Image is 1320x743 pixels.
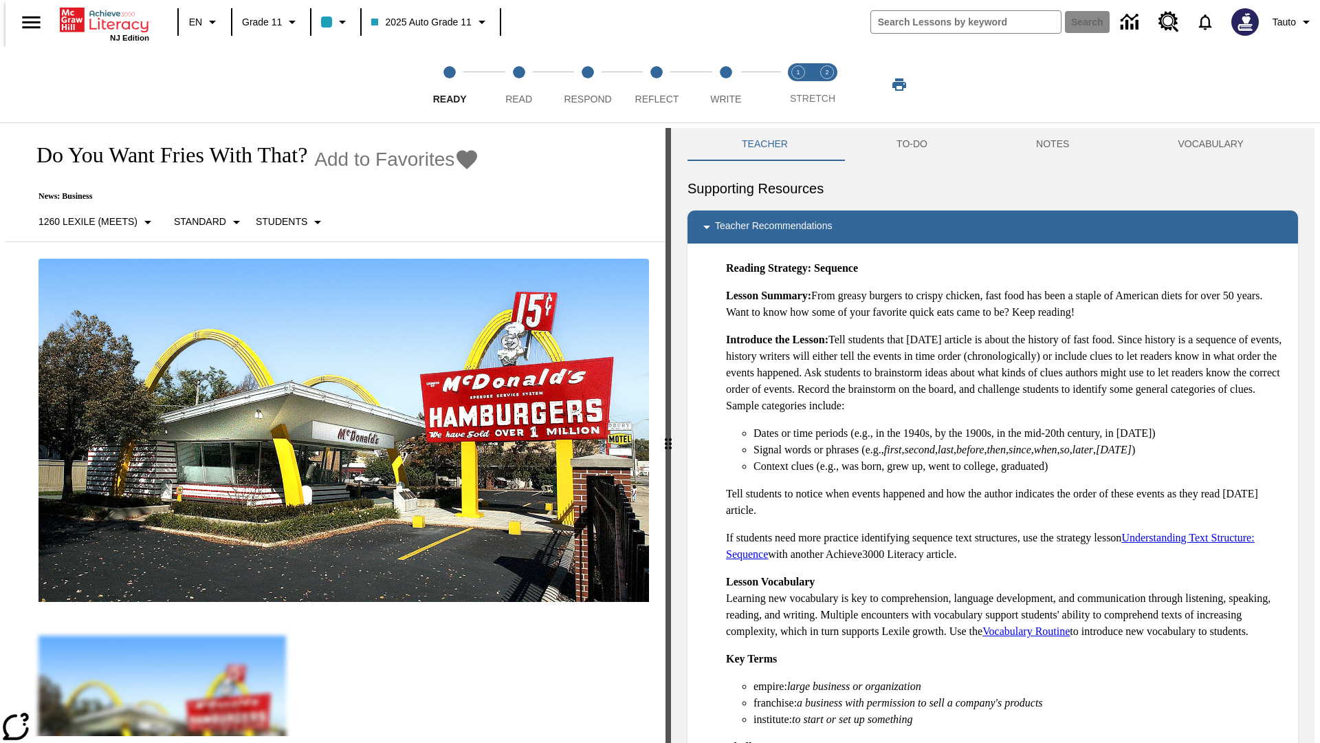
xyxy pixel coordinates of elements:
button: Ready step 1 of 5 [410,47,489,122]
a: Vocabulary Routine [982,625,1070,637]
button: Scaffolds, Standard [168,210,250,235]
button: Print [877,72,921,97]
strong: Introduce the Lesson: [726,334,828,345]
em: first [884,444,902,455]
span: Grade 11 [242,15,282,30]
a: Notifications [1187,4,1223,40]
button: TO-DO [842,128,982,161]
p: 1260 Lexile (Meets) [38,215,137,229]
div: Teacher Recommendations [687,211,1298,244]
button: Open side menu [11,2,52,43]
button: Reflect step 4 of 5 [617,47,696,122]
input: search field [871,11,1061,33]
a: Understanding Text Structure: Sequence [726,532,1255,560]
h1: Do You Want Fries With That? [22,142,307,168]
p: Standard [174,215,226,229]
text: 2 [825,69,828,76]
strong: Reading Strategy: [726,262,811,274]
em: before [956,444,984,455]
text: 1 [796,69,800,76]
button: Grade: Grade 11, Select a grade [236,10,306,34]
button: Stretch Respond step 2 of 2 [807,47,847,122]
button: Add to Favorites - Do You Want Fries With That? [314,147,479,171]
em: [DATE] [1096,444,1132,455]
span: Reflect [635,94,679,105]
strong: Key Terms [726,653,777,665]
button: Select Lexile, 1260 Lexile (Meets) [33,210,162,235]
button: Language: EN, Select a language [183,10,227,34]
p: Tell students to notice when events happened and how the author indicates the order of these even... [726,486,1287,519]
em: then [987,444,1006,455]
p: Learning new vocabulary is key to comprehension, language development, and communication through ... [726,574,1287,640]
button: Read step 2 of 5 [478,47,558,122]
div: reading [5,128,665,736]
em: a business with permission to sell a company's products [797,697,1043,709]
em: later [1072,444,1093,455]
div: Home [60,5,149,42]
li: franchise: [753,695,1287,711]
a: Resource Center, Will open in new tab [1150,3,1187,41]
li: Dates or time periods (e.g., in the 1940s, by the 1900s, in the mid-20th century, in [DATE]) [753,425,1287,442]
button: NOTES [982,128,1123,161]
strong: Lesson Summary: [726,290,811,301]
p: From greasy burgers to crispy chicken, fast food has been a staple of American diets for over 50 ... [726,288,1287,321]
em: when [1034,444,1057,455]
em: to start or set up something [792,713,913,725]
div: activity [671,128,1314,743]
p: Teacher Recommendations [715,219,832,235]
button: Stretch Read step 1 of 2 [778,47,818,122]
button: Profile/Settings [1267,10,1320,34]
em: second [905,444,935,455]
p: News: Business [22,191,479,202]
span: EN [189,15,202,30]
span: STRETCH [790,93,835,104]
li: Context clues (e.g., was born, grew up, went to college, graduated) [753,458,1287,475]
li: Signal words or phrases (e.g., , , , , , , , , , ) [753,442,1287,458]
li: institute: [753,711,1287,728]
p: Students [256,215,307,229]
span: Write [710,94,741,105]
img: Avatar [1231,8,1259,36]
button: VOCABULARY [1123,128,1298,161]
a: Data Center [1112,3,1150,41]
em: large business or organization [787,680,921,692]
button: Respond step 3 of 5 [548,47,628,122]
button: Select a new avatar [1223,4,1267,40]
button: Write step 5 of 5 [686,47,766,122]
h6: Supporting Resources [687,177,1298,200]
div: Press Enter or Spacebar and then press right and left arrow keys to move the slider [665,128,671,743]
span: 2025 Auto Grade 11 [371,15,471,30]
p: If students need more practice identifying sequence text structures, use the strategy lesson with... [726,530,1287,563]
span: Read [505,94,532,105]
span: Ready [433,94,467,105]
button: Class color is light blue. Change class color [316,10,356,34]
em: last [938,444,954,455]
span: NJ Edition [110,34,149,42]
em: since [1009,444,1031,455]
button: Teacher [687,128,842,161]
span: Respond [564,94,611,105]
button: Select Student [250,210,331,235]
span: Add to Favorites [314,149,454,171]
strong: Sequence [814,262,858,274]
img: One of the first McDonald's stores, with the iconic red sign and golden arches. [38,259,649,603]
p: Tell students that [DATE] article is about the history of fast food. Since history is a sequence ... [726,332,1287,414]
button: Class: 2025 Auto Grade 11, Select your class [366,10,495,34]
div: Instructional Panel Tabs [687,128,1298,161]
span: Tauto [1273,15,1296,30]
em: so [1060,444,1070,455]
strong: Lesson Vocabulary [726,576,815,588]
li: empire: [753,678,1287,695]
